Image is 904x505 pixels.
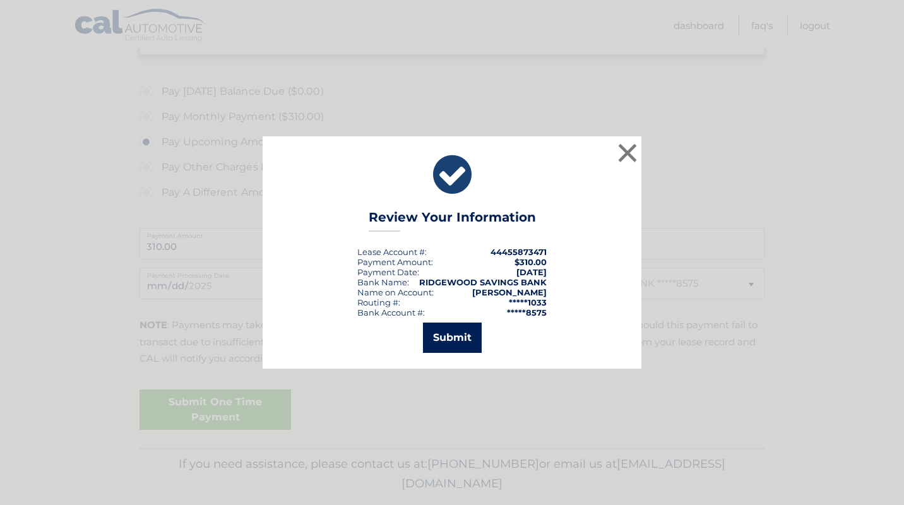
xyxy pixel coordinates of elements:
[357,287,434,297] div: Name on Account:
[357,267,419,277] div: :
[516,267,547,277] span: [DATE]
[615,140,640,165] button: ×
[514,257,547,267] span: $310.00
[472,287,547,297] strong: [PERSON_NAME]
[357,247,427,257] div: Lease Account #:
[423,323,482,353] button: Submit
[357,307,425,318] div: Bank Account #:
[357,297,400,307] div: Routing #:
[491,247,547,257] strong: 44455873471
[357,277,409,287] div: Bank Name:
[369,210,536,232] h3: Review Your Information
[357,257,433,267] div: Payment Amount:
[357,267,417,277] span: Payment Date
[419,277,547,287] strong: RIDGEWOOD SAVINGS BANK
